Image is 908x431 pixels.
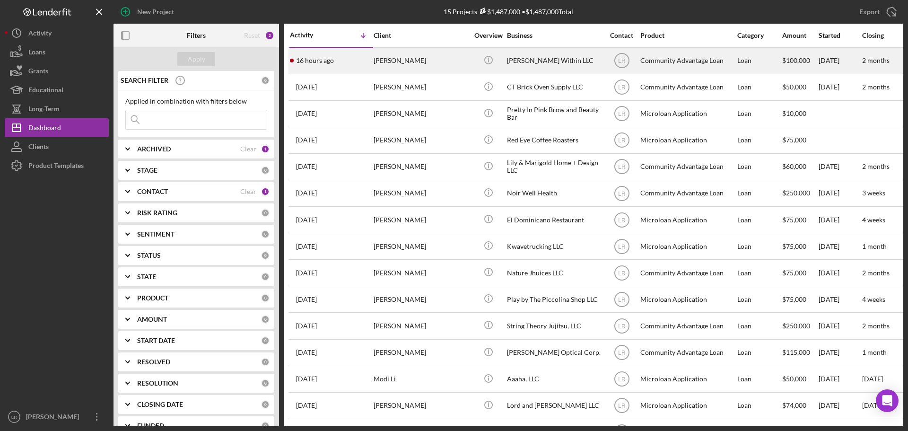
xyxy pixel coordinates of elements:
[28,156,84,177] div: Product Templates
[374,260,468,285] div: [PERSON_NAME]
[819,32,861,39] div: Started
[737,234,781,259] div: Loan
[862,216,885,224] time: 4 weeks
[862,162,890,170] time: 2 months
[261,166,270,175] div: 0
[640,32,735,39] div: Product
[862,83,890,91] time: 2 months
[604,32,639,39] div: Contact
[374,32,468,39] div: Client
[137,294,168,302] b: PRODUCT
[5,137,109,156] button: Clients
[5,80,109,99] button: Educational
[5,99,109,118] button: Long-Term
[507,287,602,312] div: Play by The Piccolina Shop LLC
[137,167,157,174] b: STAGE
[640,128,735,153] div: Microloan Application
[507,154,602,179] div: Lily & Marigold Home + Design LLC
[618,84,626,91] text: LR
[782,216,806,224] span: $75,000
[782,401,806,409] span: $74,000
[507,260,602,285] div: Nature Jhuices LLC
[137,230,175,238] b: SENTIMENT
[819,234,861,259] div: [DATE]
[737,181,781,206] div: Loan
[737,260,781,285] div: Loan
[850,2,903,21] button: Export
[296,296,317,303] time: 2025-08-26 21:07
[296,189,317,197] time: 2025-09-08 14:46
[737,75,781,100] div: Loan
[737,32,781,39] div: Category
[618,137,626,144] text: LR
[244,32,260,39] div: Reset
[137,188,168,195] b: CONTACT
[618,217,626,223] text: LR
[507,32,602,39] div: Business
[507,128,602,153] div: Red Eye Coffee Roasters
[737,367,781,392] div: Loan
[737,287,781,312] div: Loan
[819,154,861,179] div: [DATE]
[296,269,317,277] time: 2025-09-03 08:59
[640,101,735,126] div: Microloan Application
[819,75,861,100] div: [DATE]
[28,118,61,140] div: Dashboard
[782,242,806,250] span: $75,000
[618,243,626,250] text: LR
[782,109,806,117] span: $10,000
[137,252,161,259] b: STATUS
[374,367,468,392] div: Modi Li
[507,234,602,259] div: Kwavetrucking LLC
[737,48,781,73] div: Loan
[862,295,885,303] time: 4 weeks
[261,294,270,302] div: 0
[477,8,520,16] div: $1,487,000
[261,336,270,345] div: 0
[137,209,177,217] b: RISK RATING
[374,48,468,73] div: [PERSON_NAME]
[374,340,468,365] div: [PERSON_NAME]
[507,181,602,206] div: Noir Well Health
[819,207,861,232] div: [DATE]
[640,313,735,338] div: Community Advantage Loan
[862,322,890,330] time: 2 months
[374,287,468,312] div: [PERSON_NAME]
[261,251,270,260] div: 0
[5,118,109,137] button: Dashboard
[296,322,317,330] time: 2025-08-24 19:24
[28,99,60,121] div: Long-Term
[296,349,317,356] time: 2025-08-22 15:15
[261,358,270,366] div: 0
[862,269,890,277] time: 2 months
[618,190,626,197] text: LR
[862,189,885,197] time: 3 weeks
[261,76,270,85] div: 0
[640,181,735,206] div: Community Advantage Loan
[28,43,45,64] div: Loans
[782,56,810,64] span: $100,000
[507,207,602,232] div: El Dominicano Restaurant
[28,80,63,102] div: Educational
[737,207,781,232] div: Loan
[261,273,270,281] div: 0
[640,287,735,312] div: Microloan Application
[640,340,735,365] div: Community Advantage Loan
[188,52,205,66] div: Apply
[5,62,109,80] button: Grants
[640,48,735,73] div: Community Advantage Loan
[862,56,890,64] time: 2 months
[782,348,810,356] span: $115,000
[5,156,109,175] button: Product Templates
[113,2,183,21] button: New Project
[374,181,468,206] div: [PERSON_NAME]
[374,128,468,153] div: [PERSON_NAME]
[507,101,602,126] div: Pretty In Pink Brow and Beauty Bar
[261,209,270,217] div: 0
[819,287,861,312] div: [DATE]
